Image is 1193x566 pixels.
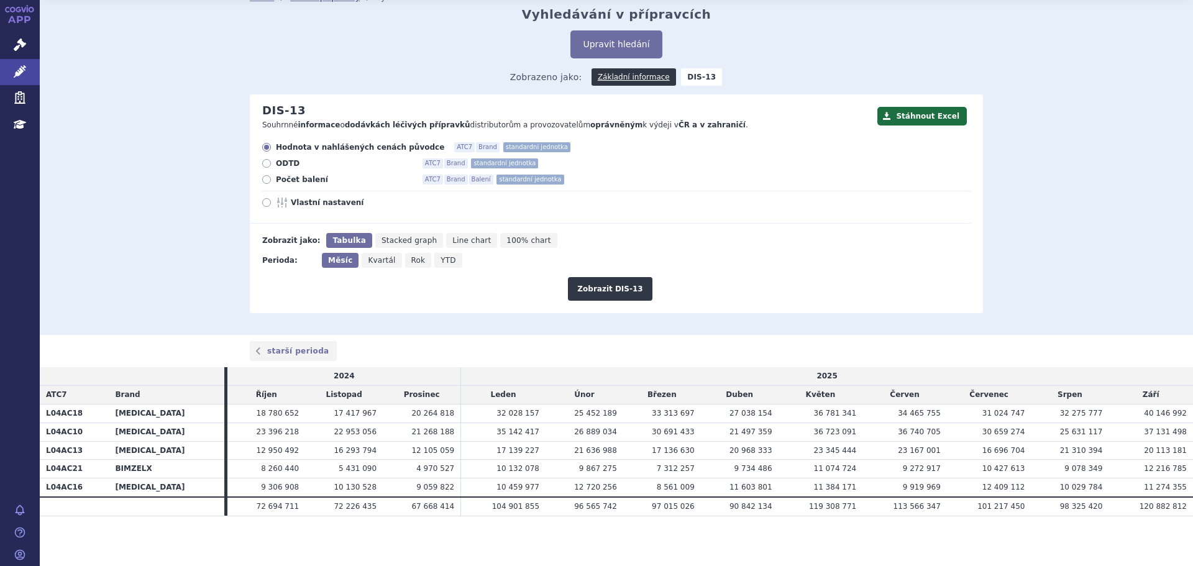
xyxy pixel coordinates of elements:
span: standardní jednotka [471,158,538,168]
span: Brand [444,158,468,168]
span: 72 694 711 [257,502,299,511]
strong: DIS-13 [681,68,722,86]
span: 31 024 747 [982,409,1025,418]
span: 8 260 440 [261,464,299,473]
strong: ČR a v zahraničí [679,121,746,129]
span: 12 409 112 [982,483,1025,491]
span: 97 015 026 [652,502,695,511]
span: ATC7 [423,158,443,168]
span: 37 131 498 [1144,427,1187,436]
span: 119 308 771 [809,502,856,511]
span: 98 325 420 [1060,502,1103,511]
span: 32 275 777 [1060,409,1103,418]
span: 96 565 742 [574,502,617,511]
span: 12 720 256 [574,483,617,491]
span: standardní jednotka [496,175,564,185]
th: L04AC18 [40,404,109,422]
span: 27 038 154 [729,409,772,418]
span: Zobrazeno jako: [510,68,582,86]
span: 23 345 444 [814,446,857,455]
td: Listopad [305,386,383,404]
span: 33 313 697 [652,409,695,418]
span: 7 312 257 [657,464,695,473]
span: 17 136 630 [652,446,695,455]
span: 67 668 414 [411,502,454,511]
span: 9 059 822 [416,483,454,491]
span: 11 384 171 [814,483,857,491]
span: Kvartál [368,256,395,265]
span: 9 306 908 [261,483,299,491]
span: Tabulka [332,236,365,245]
span: 10 130 528 [334,483,377,491]
span: 26 889 034 [574,427,617,436]
span: 8 561 009 [657,483,695,491]
span: 30 659 274 [982,427,1025,436]
span: 11 274 355 [1144,483,1187,491]
span: 23 167 001 [898,446,941,455]
th: [MEDICAL_DATA] [109,441,224,460]
span: 20 264 818 [411,409,454,418]
span: 30 691 433 [652,427,695,436]
span: 36 740 705 [898,427,941,436]
span: ODTD [276,158,413,168]
td: Květen [779,386,863,404]
th: L04AC21 [40,460,109,478]
span: 12 950 492 [257,446,299,455]
td: Únor [546,386,623,404]
td: Září [1108,386,1193,404]
span: Vlastní nastavení [291,198,427,208]
strong: dodávkách léčivých přípravků [345,121,470,129]
span: 36 723 091 [814,427,857,436]
span: 17 417 967 [334,409,377,418]
a: starší perioda [250,341,337,361]
span: 12 216 785 [1144,464,1187,473]
span: Stacked graph [382,236,437,245]
span: 34 465 755 [898,409,941,418]
th: [MEDICAL_DATA] [109,404,224,422]
span: 113 566 347 [894,502,941,511]
span: 10 029 784 [1060,483,1103,491]
span: 4 970 527 [416,464,454,473]
span: 9 867 275 [579,464,617,473]
span: Rok [411,256,426,265]
span: 20 113 181 [1144,446,1187,455]
span: 12 105 059 [411,446,454,455]
span: 21 497 359 [729,427,772,436]
td: Březen [623,386,701,404]
h2: Vyhledávání v přípravcích [522,7,711,22]
td: Leden [461,386,546,404]
span: ATC7 [46,390,67,399]
strong: informace [298,121,341,129]
span: 20 968 333 [729,446,772,455]
span: 40 146 992 [1144,409,1187,418]
span: Brand [476,142,500,152]
td: 2024 [227,367,460,385]
div: Zobrazit jako: [262,233,320,248]
button: Stáhnout Excel [877,107,967,126]
th: L04AC16 [40,478,109,497]
span: 10 459 977 [496,483,539,491]
span: 120 882 812 [1140,502,1187,511]
th: BIMZELX [109,460,224,478]
p: Souhrnné o distributorům a provozovatelům k výdeji v . [262,120,871,130]
span: 21 310 394 [1060,446,1103,455]
th: L04AC13 [40,441,109,460]
span: 36 781 341 [814,409,857,418]
span: Balení [469,175,493,185]
span: 18 780 652 [257,409,299,418]
span: 11 603 801 [729,483,772,491]
span: 72 226 435 [334,502,377,511]
span: YTD [441,256,456,265]
span: 10 427 613 [982,464,1025,473]
span: 100% chart [506,236,551,245]
span: Line chart [452,236,491,245]
th: L04AC10 [40,422,109,441]
span: Brand [444,175,468,185]
span: 5 431 090 [339,464,377,473]
span: Měsíc [328,256,352,265]
span: 9 919 969 [903,483,941,491]
span: Počet balení [276,175,413,185]
span: 101 217 450 [977,502,1025,511]
td: Červen [862,386,947,404]
strong: oprávněným [590,121,642,129]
